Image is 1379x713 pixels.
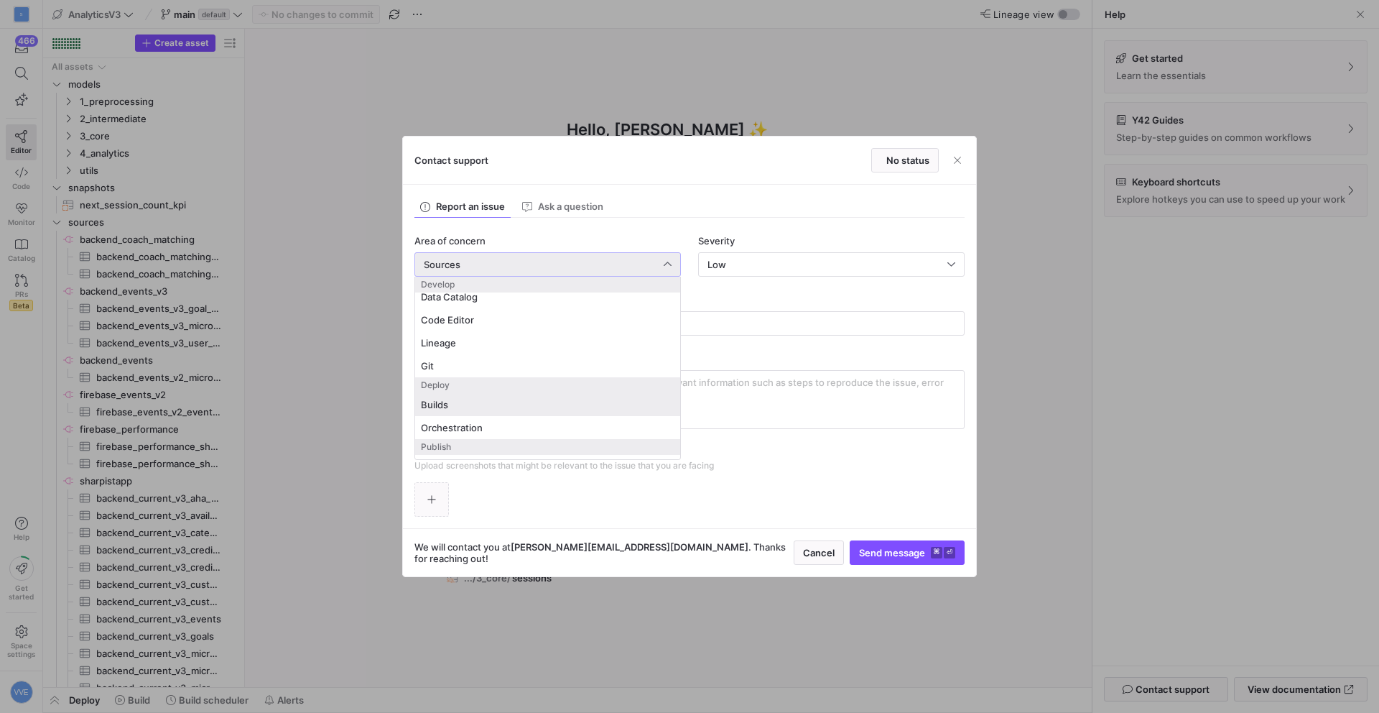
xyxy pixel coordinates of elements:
span: Lineage [421,337,674,349]
span: Deploy [421,380,450,390]
span: Git [421,360,674,372]
span: Orchestration [421,422,674,433]
span: Publish [421,442,451,452]
span: Code Editor [421,314,674,326]
span: Develop [421,280,455,290]
span: Data Catalog [421,291,674,303]
span: Builds [421,399,674,410]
